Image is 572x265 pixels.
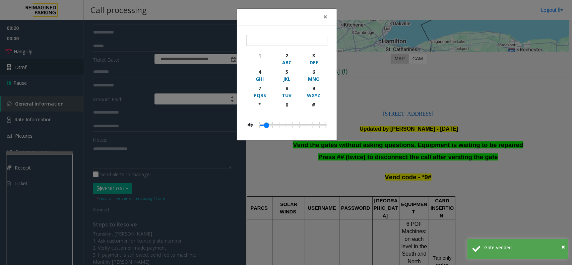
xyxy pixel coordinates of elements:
div: 0 [277,101,296,108]
button: 3DEF [300,51,327,67]
button: 9WXYZ [300,83,327,100]
span: × [323,12,327,21]
li: 0.5 [323,121,326,129]
li: 0.15 [276,121,283,129]
div: JKL [277,75,296,82]
span: × [561,242,565,251]
div: 1 [251,52,269,59]
li: 0 [259,121,263,129]
div: 8 [277,85,296,92]
div: MNO [305,75,323,82]
div: GHI [251,75,269,82]
div: Gate vended [484,244,563,251]
li: 0.1 [269,121,276,129]
li: 0.25 [290,121,296,129]
div: 5 [277,68,296,75]
li: 0.3 [296,121,303,129]
button: 7PQRS [246,83,273,100]
button: # [300,100,327,116]
div: 7 [251,85,269,92]
button: 6MNO [300,67,327,83]
li: 0.05 [263,121,269,129]
div: PQRS [251,92,269,99]
button: 0 [273,100,300,116]
button: 2ABC [273,51,300,67]
li: 0.35 [303,121,310,129]
button: Close [561,242,565,252]
a: Drag [264,123,269,128]
li: 0.2 [283,121,290,129]
div: 2 [277,52,296,59]
div: 4 [251,68,269,75]
li: 0.4 [310,121,316,129]
div: 3 [305,52,323,59]
div: ABC [277,59,296,66]
li: 0.45 [316,121,323,129]
div: TUV [277,92,296,99]
div: 9 [305,85,323,92]
div: DEF [305,59,323,66]
div: 6 [305,68,323,75]
button: Close [319,9,332,25]
button: 4GHI [246,67,273,83]
button: 5JKL [273,67,300,83]
div: # [305,101,323,108]
div: WXYZ [305,92,323,99]
button: 1 [246,51,273,67]
button: 8TUV [273,83,300,100]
